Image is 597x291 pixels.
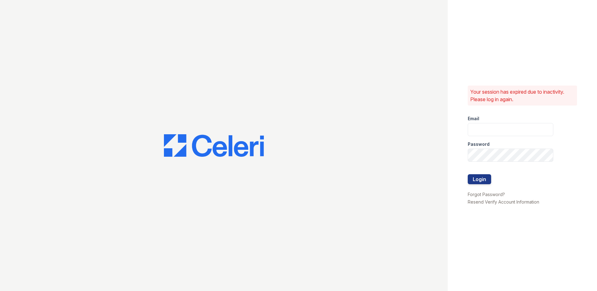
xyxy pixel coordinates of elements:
[468,192,505,197] a: Forgot Password?
[468,199,539,205] a: Resend Verify Account Information
[468,174,491,184] button: Login
[468,116,479,122] label: Email
[164,134,264,157] img: CE_Logo_Blue-a8612792a0a2168367f1c8372b55b34899dd931a85d93a1a3d3e32e68fde9ad4.png
[470,88,575,103] p: Your session has expired due to inactivity. Please log in again.
[468,141,490,147] label: Password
